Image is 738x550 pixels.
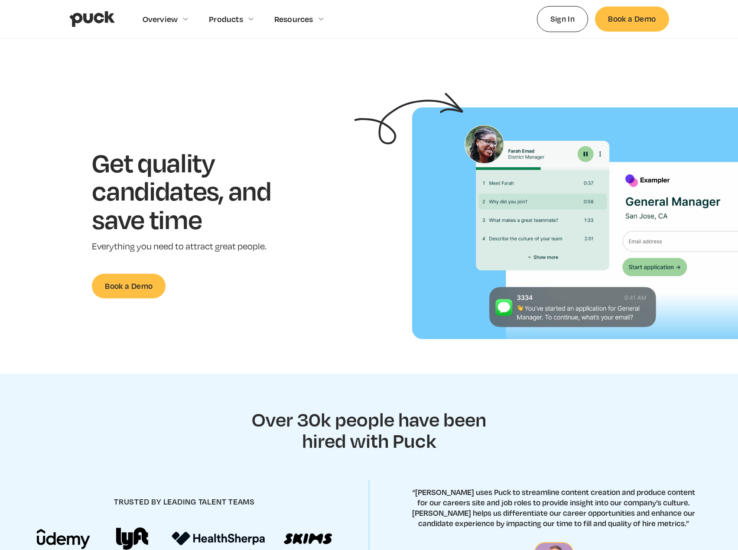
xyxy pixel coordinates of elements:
[92,240,298,253] p: Everything you need to attract great people.
[595,6,669,31] a: Book a Demo
[209,14,243,24] div: Products
[406,487,701,528] p: “[PERSON_NAME] uses Puck to streamline content creation and produce content for our careers site ...
[92,148,298,233] h1: Get quality candidates, and save time
[537,6,588,32] a: Sign In
[92,274,166,298] a: Book a Demo
[114,497,255,507] h4: trusted by leading talent teams
[143,14,178,24] div: Overview
[241,408,497,451] h2: Over 30k people have been hired with Puck
[274,14,313,24] div: Resources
